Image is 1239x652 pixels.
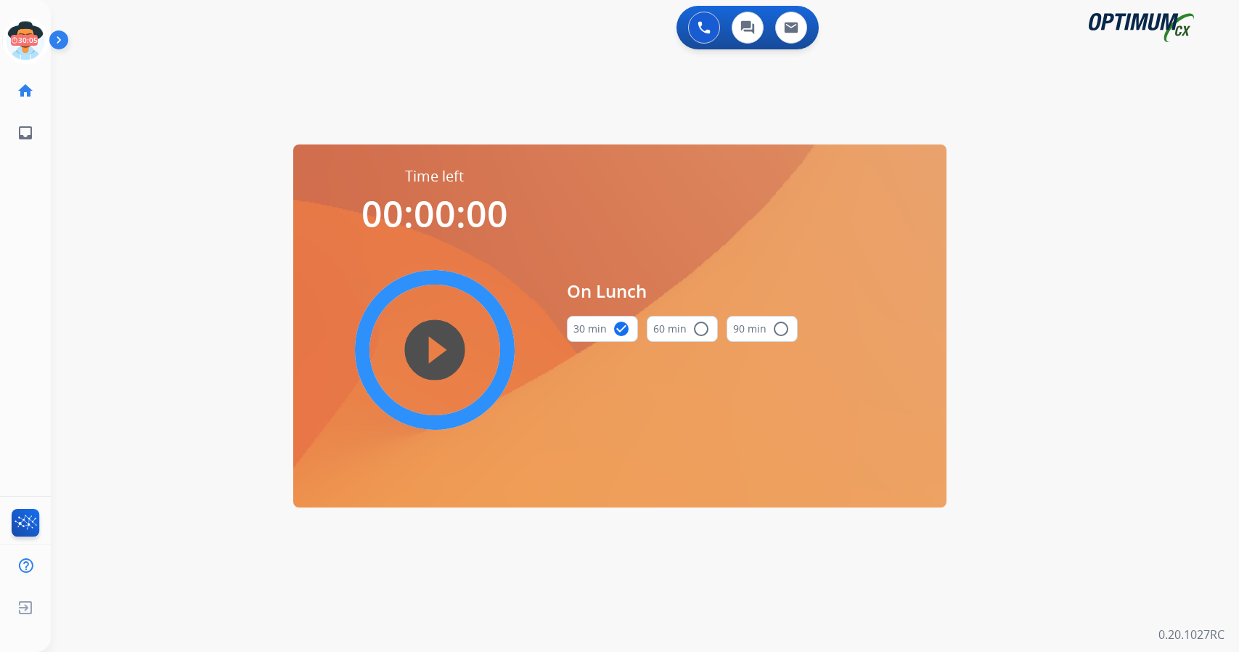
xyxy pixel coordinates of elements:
span: 00:00:00 [361,189,508,238]
mat-icon: play_circle_filled [426,341,443,359]
span: On Lunch [567,278,798,304]
mat-icon: radio_button_unchecked [692,320,710,338]
button: 60 min [647,316,718,342]
span: Time left [405,166,464,187]
mat-icon: check_circle [613,320,630,338]
mat-icon: inbox [17,124,34,142]
mat-icon: home [17,82,34,99]
button: 90 min [727,316,798,342]
mat-icon: radio_button_unchecked [772,320,790,338]
button: 30 min [567,316,638,342]
p: 0.20.1027RC [1158,626,1224,643]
